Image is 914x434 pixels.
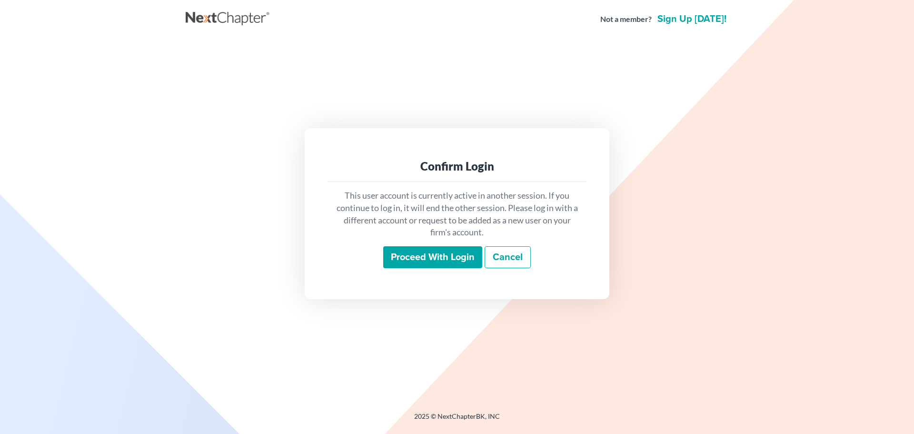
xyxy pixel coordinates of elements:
[485,246,531,268] a: Cancel
[335,159,579,174] div: Confirm Login
[656,14,728,24] a: Sign up [DATE]!
[383,246,482,268] input: Proceed with login
[186,412,728,429] div: 2025 © NextChapterBK, INC
[335,190,579,239] p: This user account is currently active in another session. If you continue to log in, it will end ...
[600,14,652,25] strong: Not a member?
